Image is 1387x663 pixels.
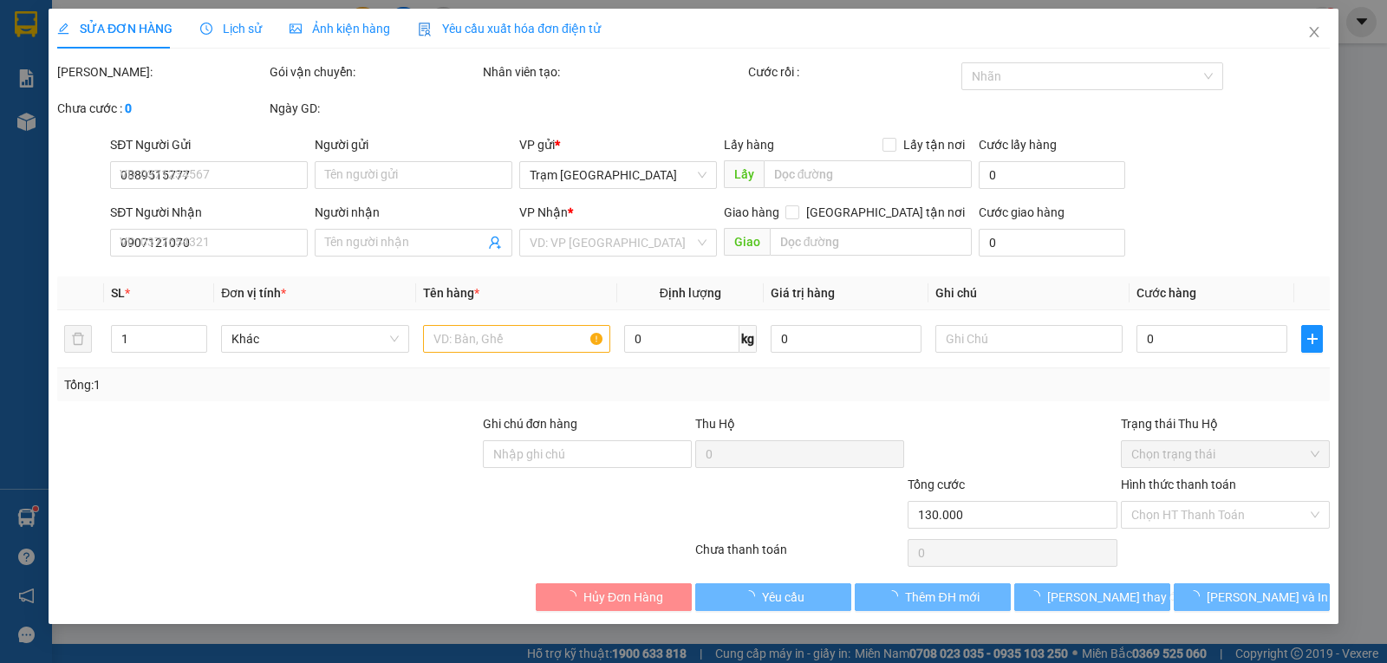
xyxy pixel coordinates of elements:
label: Hình thức thanh toán [1121,478,1236,491]
input: Cước giao hàng [979,229,1125,257]
b: 0 [125,101,132,115]
span: kg [739,325,757,353]
span: Giao hàng [724,205,779,219]
img: logo.jpg [9,9,69,69]
div: [PERSON_NAME]: [57,62,266,81]
span: [PERSON_NAME] và In [1207,588,1328,607]
input: Ghi Chú [935,325,1123,353]
span: loading [743,590,762,602]
span: clock-circle [200,23,212,35]
span: Giá trị hàng [771,286,835,300]
button: [PERSON_NAME] thay đổi [1014,583,1170,611]
span: loading [886,590,905,602]
span: Đơn vị tính [221,286,286,300]
li: Trung Nga [9,9,251,42]
div: Chưa thanh toán [693,540,906,570]
span: user-add [488,236,502,250]
span: Lấy hàng [724,138,774,152]
span: Trạm Sài Gòn [530,162,707,188]
span: Thu Hộ [695,417,735,431]
span: VP Nhận [519,205,568,219]
span: SỬA ĐƠN HÀNG [57,22,173,36]
div: VP gửi [519,135,717,154]
div: Chưa cước : [57,99,266,118]
div: Trạng thái Thu Hộ [1121,414,1330,433]
span: loading [1188,590,1207,602]
span: [GEOGRAPHIC_DATA] tận nơi [799,203,972,222]
th: Ghi chú [928,276,1130,310]
span: Lịch sử [200,22,262,36]
div: Người nhận [315,203,512,222]
span: Tên hàng [423,286,479,300]
input: VD: Bàn, Ghế [423,325,610,353]
button: plus [1301,325,1323,353]
span: close [1307,25,1321,39]
img: icon [418,23,432,36]
li: VP [PERSON_NAME] [120,74,231,93]
span: SL [111,286,125,300]
span: Tổng cước [908,478,965,491]
span: picture [290,23,302,35]
input: Ghi chú đơn hàng [483,440,692,468]
span: Yêu cầu [762,588,804,607]
span: loading [564,590,583,602]
div: Gói vận chuyển: [270,62,479,81]
label: Cước giao hàng [979,205,1065,219]
span: Lấy tận nơi [896,135,972,154]
input: Dọc đường [770,228,973,256]
span: Yêu cầu xuất hóa đơn điện tử [418,22,601,36]
label: Ghi chú đơn hàng [483,417,578,431]
span: Chọn trạng thái [1131,441,1319,467]
input: Dọc đường [764,160,973,188]
span: plus [1302,332,1322,346]
div: SĐT Người Gửi [110,135,308,154]
button: Hủy Đơn Hàng [536,583,692,611]
button: Thêm ĐH mới [855,583,1011,611]
div: Nhân viên tạo: [483,62,746,81]
div: Người gửi [315,135,512,154]
span: Thêm ĐH mới [905,588,979,607]
span: Cước hàng [1136,286,1196,300]
span: environment [120,96,132,108]
button: [PERSON_NAME] và In [1174,583,1330,611]
div: Cước rồi : [748,62,957,81]
span: Giao [724,228,770,256]
span: edit [57,23,69,35]
li: VP Trạm [GEOGRAPHIC_DATA] [9,74,120,131]
label: Cước lấy hàng [979,138,1057,152]
div: Ngày GD: [270,99,479,118]
span: Định lượng [660,286,721,300]
b: T1 [PERSON_NAME], P Phú Thuỷ [120,95,225,147]
span: Khác [231,326,398,352]
button: Close [1290,9,1338,57]
span: [PERSON_NAME] thay đổi [1047,588,1186,607]
div: SĐT Người Nhận [110,203,308,222]
span: Lấy [724,160,764,188]
input: Cước lấy hàng [979,161,1125,189]
button: Yêu cầu [695,583,851,611]
button: delete [64,325,92,353]
span: loading [1028,590,1047,602]
div: Tổng: 1 [64,375,537,394]
span: Ảnh kiện hàng [290,22,390,36]
span: Hủy Đơn Hàng [583,588,663,607]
